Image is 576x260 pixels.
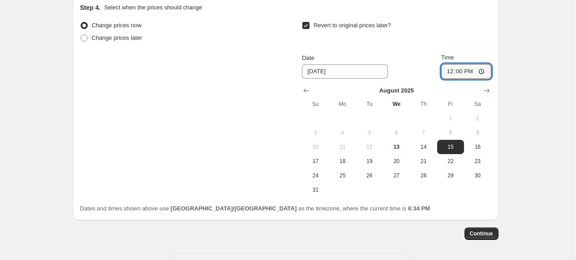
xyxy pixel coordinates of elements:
button: Saturday August 23 2025 [464,154,491,168]
span: 28 [413,172,433,179]
span: 11 [333,143,352,151]
span: 1 [441,115,460,122]
span: Time [441,54,454,61]
span: Sa [468,101,487,108]
span: Su [305,101,325,108]
button: Saturday August 9 2025 [464,126,491,140]
button: Show previous month, July 2025 [300,84,313,97]
b: [GEOGRAPHIC_DATA]/[GEOGRAPHIC_DATA] [171,205,297,212]
th: Wednesday [383,97,410,111]
button: Sunday August 31 2025 [302,183,329,197]
th: Saturday [464,97,491,111]
input: 8/13/2025 [302,64,388,79]
span: 19 [360,158,379,165]
span: Revert to original prices later? [314,22,391,29]
button: Friday August 22 2025 [437,154,464,168]
button: Wednesday August 6 2025 [383,126,410,140]
span: 7 [413,129,433,136]
th: Sunday [302,97,329,111]
th: Thursday [410,97,437,111]
button: Thursday August 7 2025 [410,126,437,140]
span: 12 [360,143,379,151]
button: Continue [464,227,499,240]
button: Tuesday August 19 2025 [356,154,383,168]
span: 16 [468,143,487,151]
span: We [387,101,406,108]
span: 20 [387,158,406,165]
span: Change prices later [92,34,142,41]
span: 8 [441,129,460,136]
span: 21 [413,158,433,165]
span: 6 [387,129,406,136]
button: Show next month, September 2025 [481,84,493,97]
button: Friday August 1 2025 [437,111,464,126]
input: 12:00 [441,64,491,79]
button: Monday August 4 2025 [329,126,356,140]
button: Today Wednesday August 13 2025 [383,140,410,154]
th: Friday [437,97,464,111]
span: 31 [305,186,325,193]
span: 18 [333,158,352,165]
span: Continue [470,230,493,237]
h2: Step 4. [80,3,101,12]
button: Sunday August 24 2025 [302,168,329,183]
span: 25 [333,172,352,179]
span: 24 [305,172,325,179]
b: 6:34 PM [408,205,430,212]
span: Dates and times shown above use as the timezone, where the current time is [80,205,430,212]
button: Monday August 18 2025 [329,154,356,168]
button: Thursday August 28 2025 [410,168,437,183]
span: 13 [387,143,406,151]
button: Wednesday August 27 2025 [383,168,410,183]
button: Tuesday August 5 2025 [356,126,383,140]
span: Tu [360,101,379,108]
span: 30 [468,172,487,179]
p: Select when the prices should change [104,3,202,12]
button: Sunday August 3 2025 [302,126,329,140]
button: Monday August 11 2025 [329,140,356,154]
span: 10 [305,143,325,151]
button: Monday August 25 2025 [329,168,356,183]
button: Friday August 8 2025 [437,126,464,140]
span: 27 [387,172,406,179]
span: Change prices now [92,22,142,29]
span: 14 [413,143,433,151]
th: Monday [329,97,356,111]
button: Saturday August 16 2025 [464,140,491,154]
button: Saturday August 2 2025 [464,111,491,126]
span: 2 [468,115,487,122]
button: Sunday August 17 2025 [302,154,329,168]
button: Saturday August 30 2025 [464,168,491,183]
span: 3 [305,129,325,136]
button: Thursday August 14 2025 [410,140,437,154]
span: 29 [441,172,460,179]
th: Tuesday [356,97,383,111]
span: 17 [305,158,325,165]
span: Fr [441,101,460,108]
button: Friday August 29 2025 [437,168,464,183]
button: Thursday August 21 2025 [410,154,437,168]
button: Tuesday August 26 2025 [356,168,383,183]
span: Th [413,101,433,108]
span: 22 [441,158,460,165]
span: 5 [360,129,379,136]
span: 15 [441,143,460,151]
span: 26 [360,172,379,179]
span: 23 [468,158,487,165]
span: 4 [333,129,352,136]
span: 9 [468,129,487,136]
button: Friday August 15 2025 [437,140,464,154]
button: Wednesday August 20 2025 [383,154,410,168]
button: Sunday August 10 2025 [302,140,329,154]
button: Tuesday August 12 2025 [356,140,383,154]
span: Date [302,55,314,61]
span: Mo [333,101,352,108]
